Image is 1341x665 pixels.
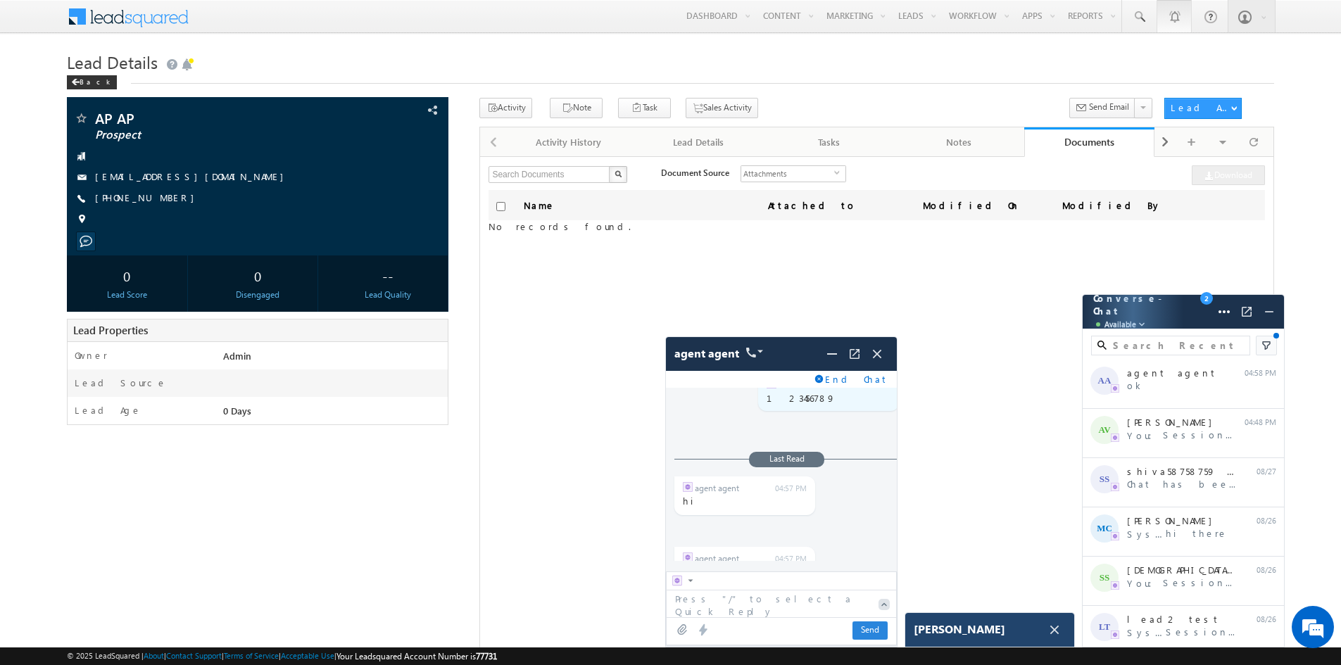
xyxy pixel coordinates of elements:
span: [PHONE_NUMBER] [95,191,201,205]
span: Admin [223,350,251,362]
a: Contact Support [166,651,222,660]
div: -- [332,262,444,289]
img: call icon [746,348,763,357]
input: Search Recent Chats [1110,338,1244,353]
div: 0 [70,262,183,289]
span: Lead Details [67,51,158,73]
div: Lead Details [646,134,752,151]
img: svg+xml;base64,PHN2ZyB4bWxucz0iaHR0cDovL3d3dy53My5vcmcvMjAwMC9zdmciIHdpZHRoPSIyNCIgaGVpZ2h0PSIyNC... [1262,305,1276,319]
div: Notes [906,134,1012,151]
img: maximize [848,347,862,361]
div: Back [67,75,117,89]
span: 04:57 PM [758,482,807,495]
img: search [1097,341,1107,350]
textarea: Type your message and hit 'Enter' [18,130,257,422]
input: Check all records [496,202,505,211]
label: Owner [75,349,108,362]
div: Documents [1035,135,1144,148]
div: Activity History [515,134,622,151]
span: Last Read [749,452,824,467]
a: Terms of Service [224,651,279,660]
a: Download [1192,165,1265,185]
div: End Chat [814,373,888,386]
span: 77731 [476,651,497,661]
div: Tasks [776,134,882,151]
span: Prospect [95,128,334,142]
div: Chat with us now [73,74,237,92]
button: Send Email [1069,98,1135,118]
a: Lead Details [634,127,764,157]
span: agent agent [695,482,756,495]
span: 2 [1200,292,1213,305]
div: Lead Score [70,289,183,301]
span: agent agent [674,347,739,360]
img: minimize [824,346,841,362]
span: Aman Verma [914,623,1005,636]
span: Lead Properties [73,323,148,337]
div: Document Source [661,165,729,179]
span: Modified On [923,199,1027,211]
img: Search [615,170,622,177]
img: Open Full Screen [1240,305,1254,319]
img: d_60004797649_company_0_60004797649 [24,74,59,92]
a: Back [67,75,124,87]
a: Notes [895,127,1025,157]
button: Lead Actions [1164,98,1242,119]
span: hi [683,495,698,507]
a: [EMAIL_ADDRESS][DOMAIN_NAME] [95,170,291,182]
a: Activity History [504,127,634,157]
img: filter icon [1259,338,1273,353]
label: Lead Age [75,404,141,417]
em: Start Chat [191,433,256,452]
span: End Chat [825,373,888,386]
a: Acceptable Use [281,651,334,660]
img: Close [869,346,885,362]
span: © 2025 LeadSquared | | | | | [67,650,497,663]
span: select [834,170,845,176]
img: connector [683,482,693,492]
div: Disengaged [201,289,314,301]
span: 04:57 PM [758,552,807,565]
img: dropdown [685,575,696,586]
div: 0 Days [220,404,448,424]
a: About [144,651,164,660]
img: connector [683,552,693,562]
label: No records found. [489,220,1264,233]
img: bot connector [672,575,682,586]
a: Documents [1024,127,1154,157]
span: Modified By [1062,199,1176,211]
label: Lead Source [75,376,167,389]
div: 0 [201,262,314,289]
button: Sales Activity [686,98,758,118]
div: Minimize live chat window [231,7,265,41]
button: Task [618,98,671,118]
span: Attachments [741,166,834,182]
img: attach files [675,624,689,635]
a: Tasks [764,127,895,157]
span: Attached to [768,199,863,211]
img: Close [1047,622,1062,638]
button: Note [550,98,603,118]
span: Your Leadsquared Account Number is [336,651,497,661]
span: AP AP [95,111,334,125]
span: agent agent [695,552,756,565]
div: Lead Quality [332,289,444,301]
span: Name [517,199,562,211]
div: Lead Actions [1171,101,1230,114]
button: Activity [479,98,532,118]
span: Converse - Chat [1093,292,1193,331]
input: Search Documents [489,166,611,183]
span: Send Email [1089,101,1129,113]
span: Web [672,575,684,586]
div: grid [1083,360,1284,631]
span: 123456789 [767,392,836,404]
